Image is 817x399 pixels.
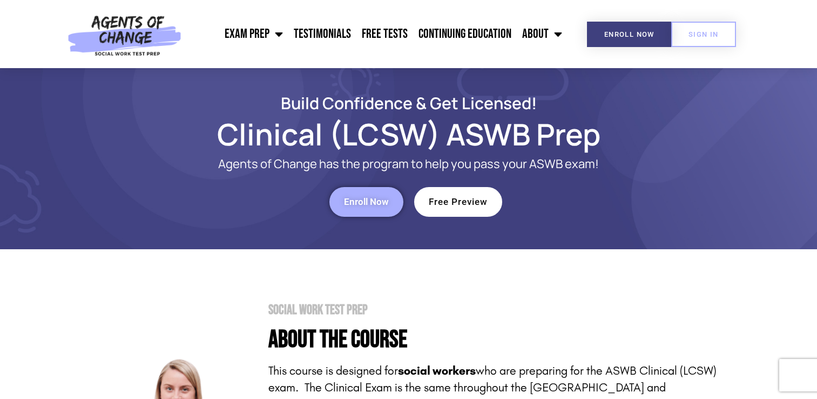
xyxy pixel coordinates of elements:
[356,21,413,48] a: Free Tests
[344,197,389,207] span: Enroll Now
[429,197,488,207] span: Free Preview
[101,95,717,111] h2: Build Confidence & Get Licensed!
[587,22,672,47] a: Enroll Now
[219,21,288,48] a: Exam Prep
[268,328,717,352] h4: About the Course
[604,31,654,38] span: Enroll Now
[398,364,476,378] strong: social workers
[414,187,502,217] a: Free Preview
[688,31,719,38] span: SIGN IN
[517,21,568,48] a: About
[101,122,717,147] h1: Clinical (LCSW) ASWB Prep
[671,22,736,47] a: SIGN IN
[187,21,568,48] nav: Menu
[268,303,717,317] h2: Social Work Test Prep
[144,157,673,171] p: Agents of Change has the program to help you pass your ASWB exam!
[413,21,517,48] a: Continuing Education
[288,21,356,48] a: Testimonials
[329,187,403,217] a: Enroll Now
